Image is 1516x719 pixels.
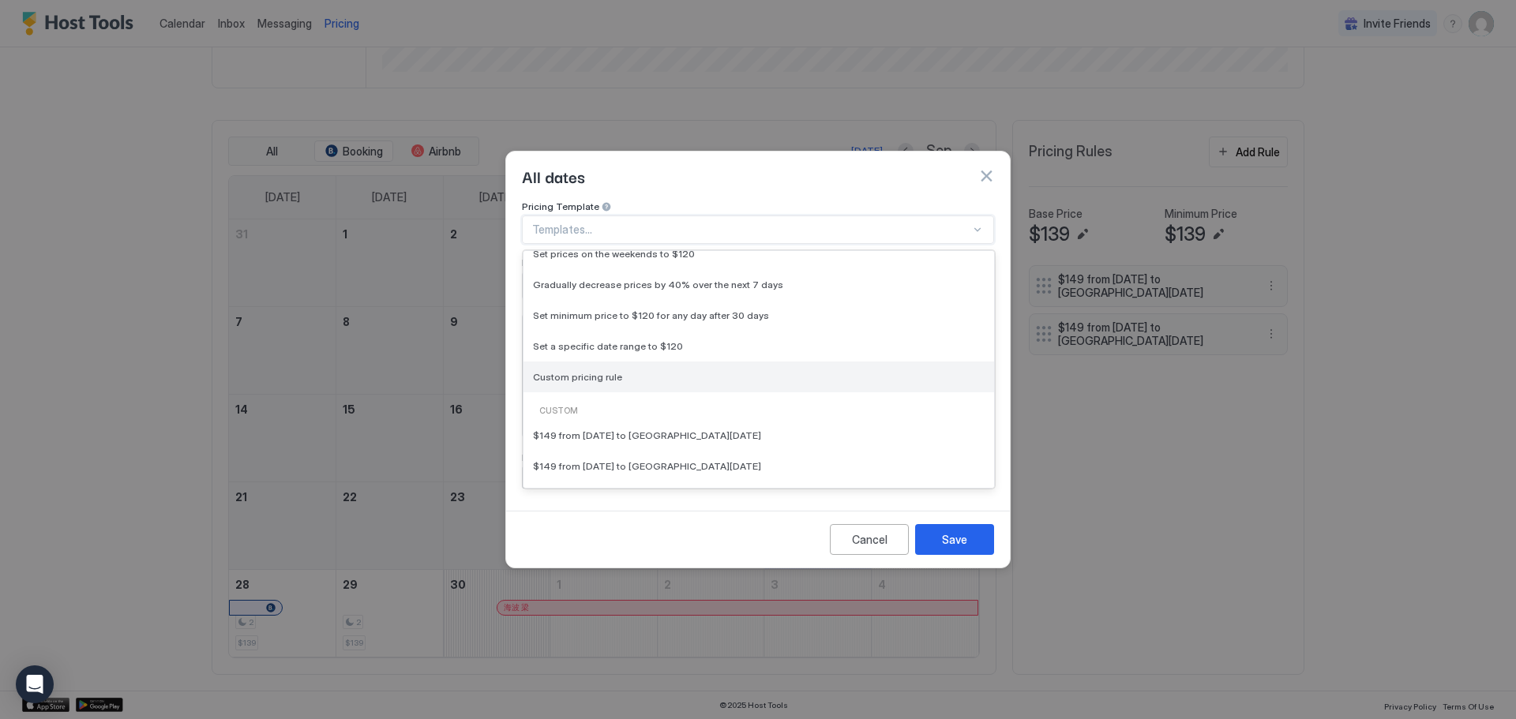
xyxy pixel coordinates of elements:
div: Custom [530,405,988,418]
span: Pricing Template [522,200,599,212]
button: Cancel [830,524,909,555]
button: Save [915,524,994,555]
div: Save [942,531,967,548]
span: All dates [522,164,585,188]
span: $149 from [DATE] to [GEOGRAPHIC_DATA][DATE] [533,429,761,441]
div: Open Intercom Messenger [16,665,54,703]
div: Cancel [852,531,887,548]
span: Custom pricing rule [533,371,622,383]
span: Set minimum price to $120 for any day after 30 days [533,309,769,321]
span: Days of the week [522,451,599,463]
span: Gradually decrease prices by 40% over the next 7 days [533,279,783,290]
span: $149 from [DATE] to [GEOGRAPHIC_DATA][DATE] [533,460,761,472]
span: Set a specific date range to $120 [533,340,683,352]
span: Rule Type [522,257,567,268]
span: Set prices on the weekends to $120 [533,248,695,260]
